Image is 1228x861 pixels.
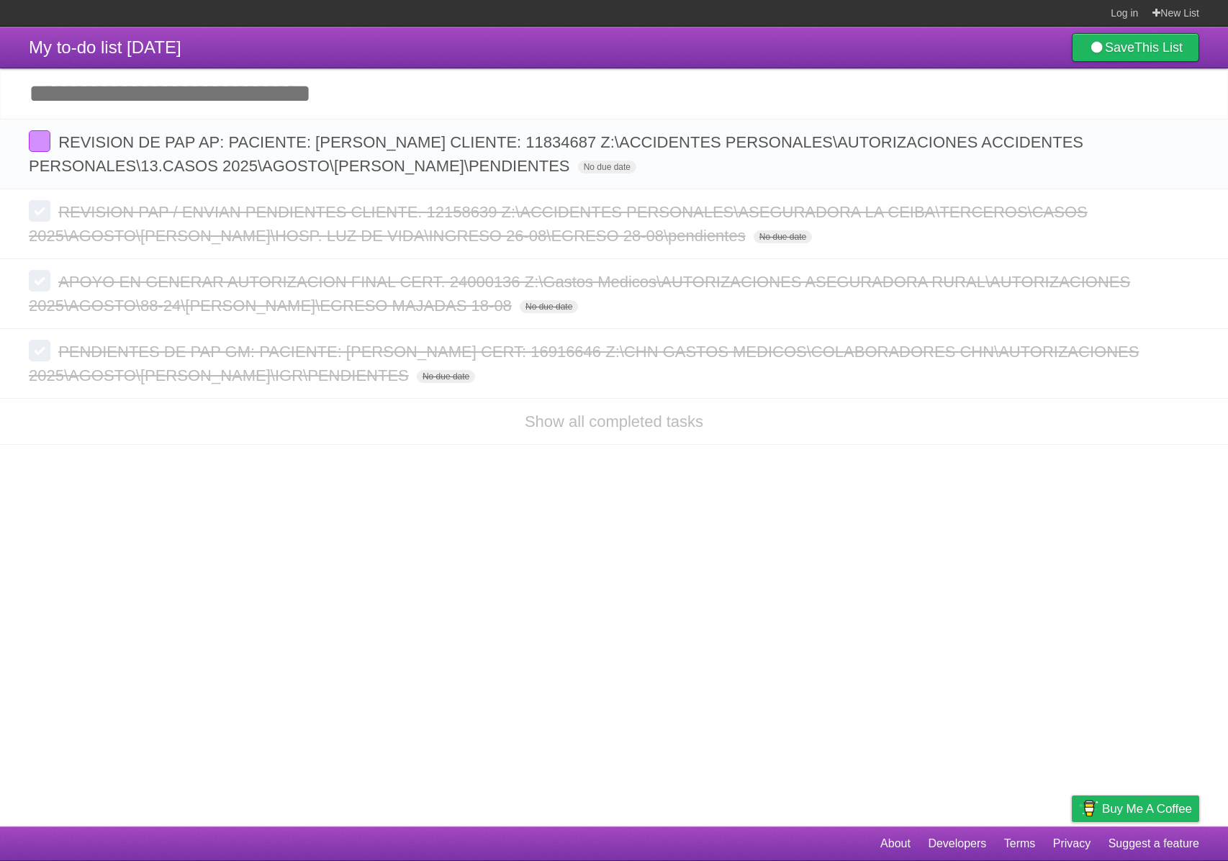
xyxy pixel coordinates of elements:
a: Terms [1004,830,1036,857]
a: Show all completed tasks [525,413,703,430]
a: Suggest a feature [1109,830,1199,857]
label: Done [29,270,50,292]
span: No due date [417,370,475,383]
label: Done [29,200,50,222]
span: REVISION DE PAP AP: PACIENTE: [PERSON_NAME] CLIENTE: 11834687 Z:\ACCIDENTES PERSONALES\AUTORIZACI... [29,133,1083,175]
span: My to-do list [DATE] [29,37,181,57]
span: Buy me a coffee [1102,796,1192,821]
span: No due date [754,230,812,243]
b: This List [1134,40,1183,55]
img: Buy me a coffee [1079,796,1098,821]
span: REVISION PAP / ENVIAN PENDIENTES CLIENTE. 12158639 Z:\ACCIDENTES PERSONALES\ASEGURADORA LA CEIBA\... [29,203,1088,245]
label: Done [29,340,50,361]
a: SaveThis List [1072,33,1199,62]
a: Developers [928,830,986,857]
a: Buy me a coffee [1072,795,1199,822]
span: No due date [520,300,578,313]
label: Done [29,130,50,152]
a: About [880,830,911,857]
span: No due date [578,161,636,173]
span: APOYO EN GENERAR AUTORIZACION FINAL CERT. 24000136 Z:\Gastos Medicos\AUTORIZACIONES ASEGURADORA R... [29,273,1130,315]
a: Privacy [1053,830,1091,857]
span: PENDIENTES DE PAP GM: PACIENTE: [PERSON_NAME] CERT: 16916646 Z:\CHN GASTOS MEDICOS\COLABORADORES ... [29,343,1139,384]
